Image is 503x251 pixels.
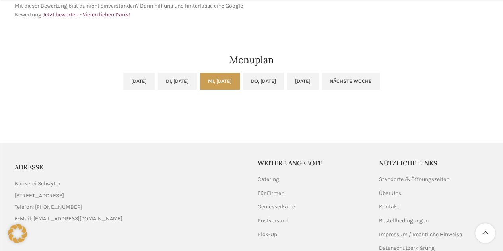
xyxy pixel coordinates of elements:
[379,175,450,183] a: Standorte & Öffnungszeiten
[379,231,463,239] a: Impressum / Rechtliche Hinweise
[15,203,246,212] a: List item link
[200,73,240,90] a: Mi, [DATE]
[258,189,285,197] a: Für Firmen
[15,191,64,200] span: [STREET_ADDRESS]
[258,175,280,183] a: Catering
[158,73,197,90] a: Di, [DATE]
[475,223,495,243] a: Scroll to top button
[379,203,400,211] a: Kontakt
[15,214,122,223] span: E-Mail: [EMAIL_ADDRESS][DOMAIN_NAME]
[379,159,489,167] h5: Nützliche Links
[258,217,289,225] a: Postversand
[322,73,380,90] a: Nächste Woche
[15,179,60,188] span: Bäckerei Schwyter
[287,73,319,90] a: [DATE]
[258,159,367,167] h5: Weitere Angebote
[15,163,43,171] span: ADRESSE
[123,73,155,90] a: [DATE]
[379,189,402,197] a: Über Uns
[258,231,278,239] a: Pick-Up
[243,73,284,90] a: Do, [DATE]
[379,217,429,225] a: Bestellbedingungen
[15,55,489,65] h2: Menuplan
[258,203,296,211] a: Geniesserkarte
[43,11,130,18] a: Jetzt bewerten - Vielen lieben Dank!
[15,2,248,19] p: Mit dieser Bewertung bist du nicht einverstanden? Dann hilf uns und hinterlasse eine Google Bewer...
